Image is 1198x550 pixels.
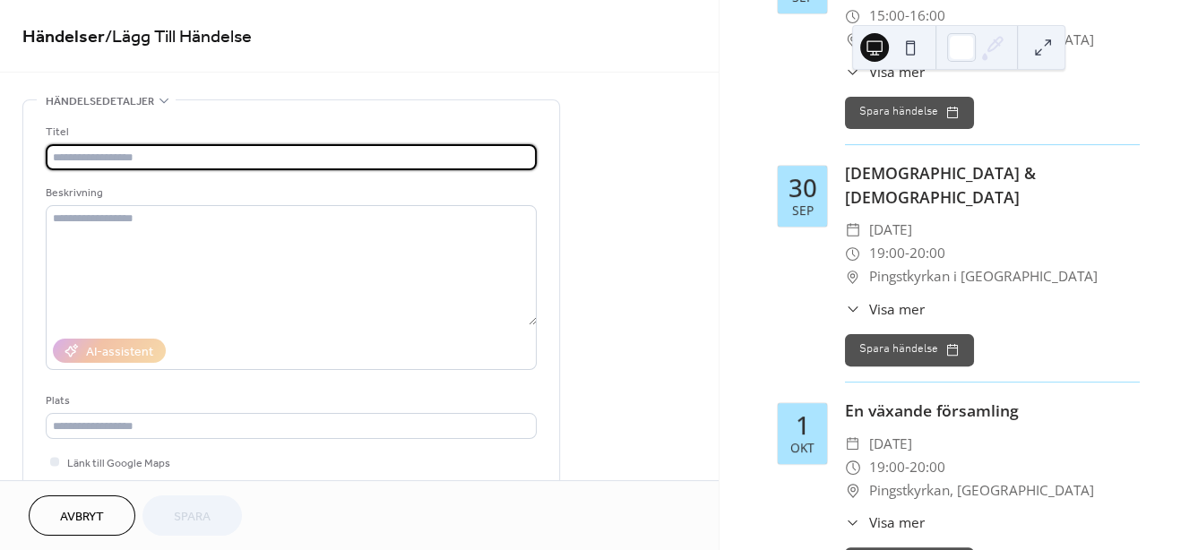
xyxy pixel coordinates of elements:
span: - [905,4,909,28]
button: ​Visa mer [845,299,924,320]
span: [DATE] [869,219,912,242]
div: Plats [46,391,533,410]
span: 16:00 [909,4,945,28]
div: ​ [845,456,861,479]
div: ​ [845,479,861,503]
span: Avbryt [60,508,104,527]
span: - [905,242,909,265]
div: ​ [845,29,861,52]
span: Visa mer [869,62,925,82]
div: ​ [845,219,861,242]
span: Länk till Google Maps [67,454,170,473]
button: ​Visa mer [845,512,924,533]
span: [DATE] [869,433,912,456]
span: / Lägg Till Händelse [105,20,252,55]
div: [DEMOGRAPHIC_DATA] & [DEMOGRAPHIC_DATA] [845,161,1140,209]
div: 30 [789,176,817,201]
span: 19:00 [869,456,905,479]
div: ​ [845,242,861,265]
div: En växande församling [845,399,1140,422]
div: ​ [845,512,861,533]
div: ​ [845,433,861,456]
div: Titel [46,123,533,142]
div: ​ [845,4,861,28]
div: sep [792,204,814,217]
div: 1 [796,413,810,438]
span: 20:00 [909,456,945,479]
span: 20:00 [909,242,945,265]
span: Visa mer [869,512,925,533]
button: Avbryt [29,495,135,536]
span: 15:00 [869,4,905,28]
button: Spara händelse [845,334,974,366]
div: okt [790,442,814,454]
div: ​ [845,62,861,82]
span: Pingstkyrkan i [GEOGRAPHIC_DATA] [869,265,1098,288]
div: Beskrivning [46,184,533,202]
button: Spara händelse [845,97,974,129]
span: Händelsedetaljer [46,92,154,111]
span: - [905,456,909,479]
span: Visa mer [869,299,925,320]
button: ​Visa mer [845,62,924,82]
a: Händelser [22,20,105,55]
div: ​ [845,299,861,320]
span: Pingstkyrkan, [GEOGRAPHIC_DATA] [869,479,1094,503]
div: ​ [845,265,861,288]
span: 19:00 [869,242,905,265]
